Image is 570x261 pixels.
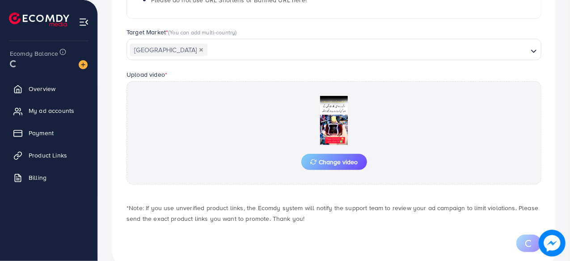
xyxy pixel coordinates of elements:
[539,230,566,257] img: image
[310,159,358,165] span: Change video
[29,173,46,182] span: Billing
[199,48,203,52] button: Deselect Pakistan
[29,84,55,93] span: Overview
[29,106,74,115] span: My ad accounts
[7,169,91,186] a: Billing
[7,124,91,142] a: Payment
[9,12,69,26] img: logo
[7,80,91,98] a: Overview
[301,154,367,170] button: Change video
[79,60,88,69] img: image
[7,102,91,120] a: My ad accounts
[168,28,236,36] span: (You can add multi-country)
[29,128,54,137] span: Payment
[127,203,541,224] p: *Note: If you use unverified product links, the Ecomdy system will notify the support team to rev...
[127,70,167,79] label: Upload video
[127,39,541,60] div: Search for option
[130,44,207,56] span: [GEOGRAPHIC_DATA]
[127,28,237,37] label: Target Market
[289,96,379,145] img: Preview Image
[79,17,89,27] img: menu
[208,43,527,57] input: Search for option
[29,151,67,160] span: Product Links
[10,49,58,58] span: Ecomdy Balance
[7,146,91,164] a: Product Links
